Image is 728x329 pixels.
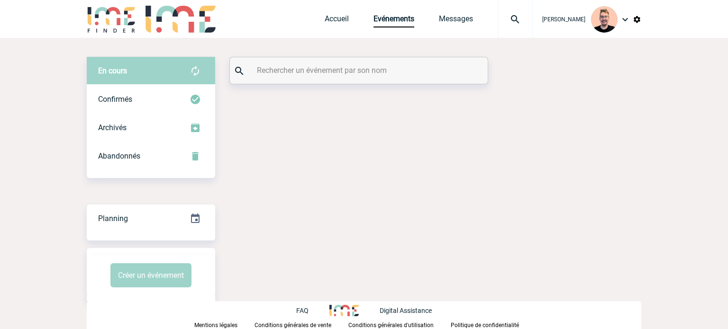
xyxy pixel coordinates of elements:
p: Digital Assistance [380,307,432,314]
img: IME-Finder [87,6,136,33]
img: 129741-1.png [591,6,618,33]
button: Créer un événement [110,263,191,287]
div: Retrouvez ici tous les événements que vous avez décidé d'archiver [87,114,215,142]
a: Politique de confidentialité [451,320,534,329]
a: FAQ [296,305,329,314]
p: Conditions générales d'utilisation [348,322,434,329]
span: En cours [98,66,127,75]
input: Rechercher un événement par son nom [255,63,465,77]
a: Planning [87,204,215,232]
p: Conditions générales de vente [255,322,331,329]
a: Mentions légales [194,320,255,329]
a: Accueil [325,14,349,27]
span: Planning [98,214,128,223]
a: Conditions générales d'utilisation [348,320,451,329]
a: Messages [439,14,473,27]
div: Retrouvez ici tous vos événements annulés [87,142,215,170]
div: Retrouvez ici tous vos évènements avant confirmation [87,57,215,85]
span: Abandonnés [98,151,140,160]
div: Retrouvez ici tous vos événements organisés par date et état d'avancement [87,205,215,233]
a: Conditions générales de vente [255,320,348,329]
span: Confirmés [98,95,132,104]
p: Mentions légales [194,322,237,329]
p: Politique de confidentialité [451,322,519,329]
span: Archivés [98,123,127,132]
span: [PERSON_NAME] [542,16,585,23]
a: Evénements [373,14,414,27]
img: http://www.idealmeetingsevents.fr/ [329,305,359,316]
p: FAQ [296,307,309,314]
